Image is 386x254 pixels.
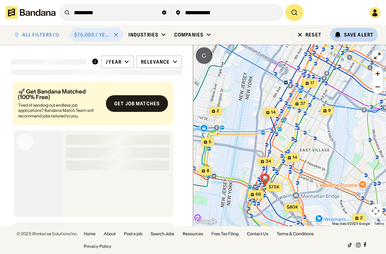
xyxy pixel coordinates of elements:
span: 14 [293,155,297,161]
span: Map data ©2025 Google [332,222,370,226]
span: 14 [271,109,276,115]
div: $75,000 / year [74,32,110,38]
div: Get job matches [114,101,160,106]
img: Google [195,217,218,226]
img: Bandana logotype [6,6,56,19]
span: 37 [300,101,305,107]
div: Relevance [141,59,170,65]
span: 5 [209,139,211,145]
div: Save Alert [344,32,374,38]
span: $80k [287,204,298,210]
a: Resources [183,232,203,236]
span: $75k [269,184,279,189]
span: 2 [217,108,219,114]
div: © 2025 Workwise Solutions Inc. [17,232,78,236]
div: ALL FILTERS (1) [22,32,59,37]
span: 34 [266,158,271,164]
div: 🚀 Get Bandana Matched (100% Free) [18,89,100,100]
a: Terms & Conditions [277,232,314,236]
div: Tired of sending out endless job applications? Bandana Match Team will recommend jobs tailored to... [18,103,100,119]
a: Privacy Policy [84,244,111,248]
button: Map camera controls [369,204,383,218]
span: 66 [255,191,261,197]
a: Contact Us [247,232,268,236]
a: Home [84,232,95,236]
a: About [104,232,116,236]
a: Terms (opens in new tab) [374,222,384,226]
a: Search Jobs [151,232,174,236]
span: 17 [310,80,314,86]
div: Industries [128,32,158,38]
div: Reset [305,32,321,37]
span: 2 [360,215,363,221]
span: 9 [328,108,331,114]
span: 8 [207,168,209,174]
a: Post a job [124,232,142,236]
a: Open this area in Google Maps (opens a new window) [195,217,218,226]
div: /year [106,59,121,65]
a: Free Tax Filing [211,232,238,236]
div: grid [11,79,182,248]
div: Companies [174,32,203,38]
